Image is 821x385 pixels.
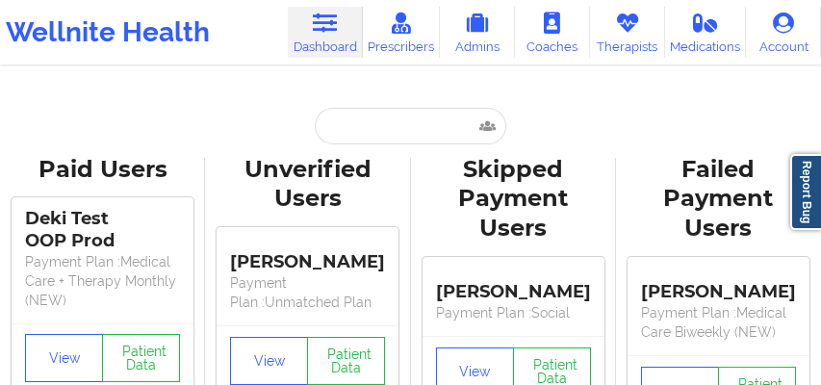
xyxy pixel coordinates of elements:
[641,267,796,303] div: [PERSON_NAME]
[436,303,591,322] p: Payment Plan : Social
[436,267,591,303] div: [PERSON_NAME]
[790,154,821,230] a: Report Bug
[307,337,385,385] button: Patient Data
[288,7,363,58] a: Dashboard
[102,334,180,382] button: Patient Data
[424,155,603,244] div: Skipped Payment Users
[13,155,192,185] div: Paid Users
[218,155,397,215] div: Unverified Users
[629,155,808,244] div: Failed Payment Users
[363,7,440,58] a: Prescribers
[515,7,590,58] a: Coaches
[641,303,796,342] p: Payment Plan : Medical Care Biweekly (NEW)
[25,334,103,382] button: View
[665,7,746,58] a: Medications
[746,7,821,58] a: Account
[590,7,665,58] a: Therapists
[230,337,308,385] button: View
[25,208,180,252] div: Deki Test OOP Prod
[25,252,180,310] p: Payment Plan : Medical Care + Therapy Monthly (NEW)
[230,237,385,273] div: [PERSON_NAME]
[230,273,385,312] p: Payment Plan : Unmatched Plan
[440,7,515,58] a: Admins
